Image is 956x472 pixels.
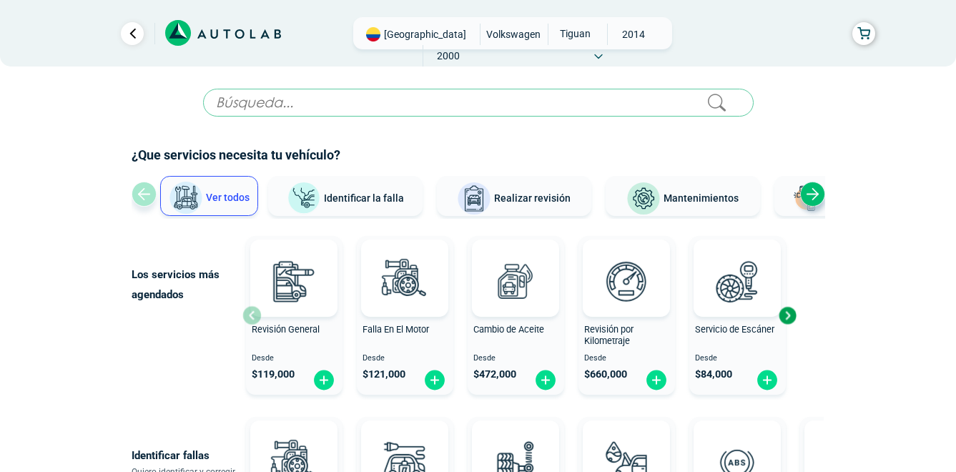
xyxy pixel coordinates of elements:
button: Ver todos [160,176,258,216]
img: Latonería y Pintura [789,182,824,216]
span: Mantenimientos [664,192,739,204]
button: Revisión por Kilometraje Desde $660,000 [578,236,675,395]
button: Cambio de Aceite Desde $472,000 [468,236,564,395]
span: TIGUAN [548,24,599,44]
p: Los servicios más agendados [132,265,242,305]
img: fi_plus-circle2.svg [534,369,557,391]
span: Realizar revisión [494,192,571,204]
span: Falla En El Motor [363,324,429,335]
img: AD0BCuuxAAAAAElFTkSuQmCC [383,423,426,466]
img: AD0BCuuxAAAAAElFTkSuQmCC [494,423,537,466]
button: Servicio de Escáner Desde $84,000 [689,236,786,395]
span: Desde [252,354,337,363]
img: Realizar revisión [457,182,491,216]
span: Desde [473,354,558,363]
img: revision_general-v3.svg [262,250,325,313]
span: $ 84,000 [695,368,732,380]
button: Realizar revisión [437,176,591,216]
div: Next slide [777,305,798,326]
img: AD0BCuuxAAAAAElFTkSuQmCC [383,242,426,285]
span: Ver todos [206,192,250,203]
span: [GEOGRAPHIC_DATA] [384,27,466,41]
span: Revisión por Kilometraje [584,324,634,347]
img: revision_por_kilometraje-v3.svg [595,250,658,313]
img: Mantenimientos [626,182,661,216]
p: Identificar fallas [132,446,242,466]
span: Servicio de Escáner [695,324,774,335]
img: diagnostic_engine-v3.svg [373,250,436,313]
span: Desde [695,354,780,363]
span: Desde [584,354,669,363]
img: Identificar la falla [287,182,321,215]
img: AD0BCuuxAAAAAElFTkSuQmCC [494,242,537,285]
img: fi_plus-circle2.svg [756,369,779,391]
img: AD0BCuuxAAAAAElFTkSuQmCC [272,242,315,285]
span: 2014 [608,24,659,45]
img: AD0BCuuxAAAAAElFTkSuQmCC [716,242,759,285]
span: Desde [363,354,448,363]
img: AD0BCuuxAAAAAElFTkSuQmCC [605,242,648,285]
span: Cambio de Aceite [473,324,544,335]
img: Flag of COLOMBIA [366,27,380,41]
div: Next slide [800,182,825,207]
img: escaner-v3.svg [706,250,769,313]
span: $ 472,000 [473,368,516,380]
span: VOLKSWAGEN [486,24,541,45]
img: AD0BCuuxAAAAAElFTkSuQmCC [272,423,315,466]
span: $ 119,000 [252,368,295,380]
h2: ¿Que servicios necesita tu vehículo? [132,146,825,164]
img: fi_plus-circle2.svg [312,369,335,391]
img: fi_plus-circle2.svg [423,369,446,391]
img: AD0BCuuxAAAAAElFTkSuQmCC [605,423,648,466]
img: cambio_de_aceite-v3.svg [484,250,547,313]
a: Ir al paso anterior [121,22,144,45]
span: $ 121,000 [363,368,405,380]
img: Ver todos [169,181,203,215]
button: Falla En El Motor Desde $121,000 [357,236,453,395]
img: fi_plus-circle2.svg [645,369,668,391]
span: Identificar la falla [324,192,404,203]
img: AD0BCuuxAAAAAElFTkSuQmCC [716,423,759,466]
span: 2000 [423,45,474,67]
button: Mantenimientos [606,176,760,216]
span: Revisión General [252,324,320,335]
input: Búsqueda... [203,89,754,117]
button: Identificar la falla [268,176,423,216]
span: $ 660,000 [584,368,627,380]
button: Revisión General Desde $119,000 [246,236,343,395]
